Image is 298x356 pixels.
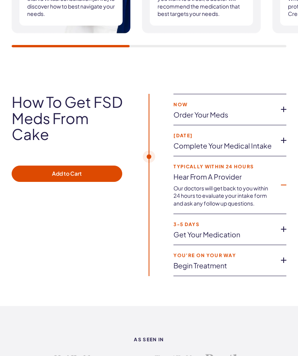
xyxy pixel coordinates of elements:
[173,111,274,119] a: Order your meds
[173,185,274,207] p: Our doctors will get back to you within 24 hours to evaluate your intake form and ask any follow ...
[173,164,274,169] strong: Typically within 24 hours
[173,173,274,181] a: Hear from a provider
[173,222,274,227] strong: 3-5 Days
[173,102,274,107] strong: Now
[8,337,290,342] strong: As seen in
[173,262,274,270] a: Begin treatment
[173,133,274,138] strong: [DATE]
[173,253,274,258] strong: You’re on your way
[173,231,274,238] a: Get your medication
[12,94,127,142] h2: How to get FSD meds from Cake
[173,142,274,150] a: Complete your medical intake
[12,166,122,182] button: Add to Cart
